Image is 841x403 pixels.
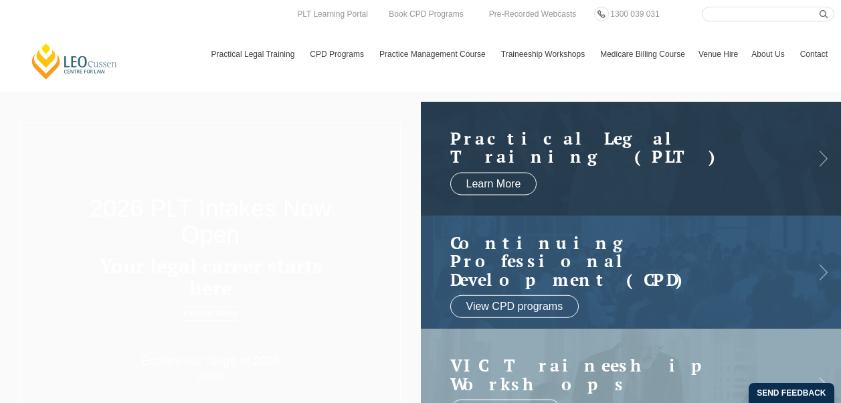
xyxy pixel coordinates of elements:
[593,35,692,74] a: Medicare Billing Course
[450,129,785,165] a: Practical LegalTraining (PLT)
[450,295,579,318] a: View CPD programs
[205,35,304,74] a: Practical Legal Training
[450,356,785,393] a: VIC Traineeship Workshops
[303,35,373,74] a: CPD Programs
[450,172,537,195] a: Learn More
[84,195,337,248] h2: 2026 PLT Intakes Now Open
[793,35,834,74] a: Contact
[494,35,593,74] a: Traineeship Workshops
[751,313,808,370] iframe: LiveChat chat widget
[610,9,659,19] span: 1300 039 031
[692,35,745,74] a: Venue Hire
[486,7,580,21] a: Pre-Recorded Webcasts
[450,129,785,165] h2: Practical Legal Training (PLT)
[126,353,295,385] p: Explore our range of 2026 dates
[84,255,337,299] h3: Your legal career starts here
[745,35,793,74] a: About Us
[385,7,466,21] a: Book CPD Programs
[373,35,494,74] a: Practice Management Course
[450,233,785,289] h2: Continuing Professional Development (CPD)
[183,306,237,321] a: Explore Dates
[294,7,371,21] a: PLT Learning Portal
[450,233,785,289] a: Continuing ProfessionalDevelopment (CPD)
[607,7,662,21] a: 1300 039 031
[30,42,119,80] a: [PERSON_NAME] Centre for Law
